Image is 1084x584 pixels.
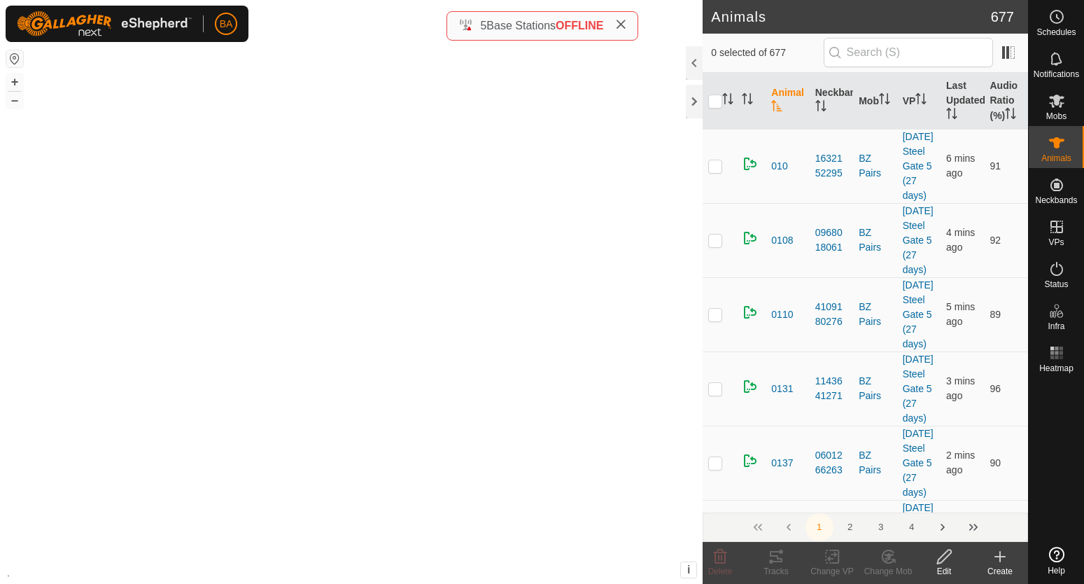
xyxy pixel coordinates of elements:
p-sorticon: Activate to sort [1005,110,1016,121]
div: BZ Pairs [859,225,891,255]
th: Audio Ratio (%) [985,73,1029,130]
button: 4 [898,513,926,541]
button: 2 [836,513,864,541]
span: 0110 [771,307,793,322]
span: 0108 [771,233,793,248]
p-sorticon: Activate to sort [742,95,753,106]
p-sorticon: Activate to sort [722,95,733,106]
button: 3 [867,513,895,541]
span: 0131 [771,382,793,396]
span: 0 selected of 677 [711,46,823,60]
a: [DATE] Steel Gate 5 (27 days) [903,354,934,424]
span: 010 [771,159,787,174]
img: Gallagher Logo [17,11,192,36]
span: Status [1044,280,1068,288]
span: Neckbands [1035,196,1077,204]
th: Last Updated [941,73,984,130]
p-sorticon: Activate to sort [815,102,826,113]
div: BZ Pairs [859,448,891,478]
span: 25 Aug 2025, 7:18 am [946,227,975,253]
a: [DATE] Steel Gate 5 (27 days) [903,131,934,201]
div: BZ Pairs [859,374,891,403]
span: 25 Aug 2025, 7:20 am [946,450,975,475]
span: Delete [708,566,733,576]
a: [DATE] Steel Gate 5 (27 days) [903,428,934,498]
span: BA [220,17,233,32]
p-sorticon: Activate to sort [771,102,782,113]
th: Animal [766,73,809,130]
button: – [6,92,23,109]
button: 1 [805,513,833,541]
span: VPs [1048,238,1064,246]
p-sorticon: Activate to sort [879,95,890,106]
th: Mob [853,73,896,130]
span: Schedules [1036,28,1076,36]
div: Edit [916,565,972,578]
a: Contact Us [365,566,407,578]
button: i [681,562,696,578]
p-sorticon: Activate to sort [946,110,957,121]
div: BZ Pairs [859,151,891,181]
a: [DATE] Steel Gate 5 (27 days) [903,279,934,349]
span: Heatmap [1039,364,1074,373]
div: Change Mob [860,565,916,578]
div: Tracks [748,565,804,578]
div: 0601266263 [815,448,847,478]
img: returning on [742,230,759,246]
img: returning on [742,378,759,395]
a: Help [1029,541,1084,580]
span: Animals [1041,154,1071,162]
span: 25 Aug 2025, 7:16 am [946,153,975,179]
span: 89 [990,309,1001,320]
div: BZ Pairs [859,300,891,329]
input: Search (S) [824,38,993,67]
div: 4109180276 [815,300,847,329]
button: Next Page [929,513,957,541]
a: [DATE] Steel Gate 5 (27 days) [903,502,934,572]
span: i [687,564,690,576]
img: returning on [742,452,759,469]
div: Change VP [804,565,860,578]
span: Notifications [1034,70,1079,78]
p-sorticon: Activate to sort [915,95,927,106]
span: 5 [480,20,486,32]
a: [DATE] Steel Gate 5 (27 days) [903,205,934,275]
div: 1632152295 [815,151,847,181]
a: Privacy Policy [296,566,349,578]
span: Base Stations [486,20,556,32]
span: OFFLINE [556,20,603,32]
span: 96 [990,383,1001,394]
img: returning on [742,155,759,172]
span: 91 [990,160,1001,172]
span: Help [1048,566,1065,575]
button: Reset Map [6,50,23,67]
span: 0137 [771,456,793,471]
div: 0968018061 [815,225,847,255]
div: Create [972,565,1028,578]
span: Infra [1048,322,1064,331]
span: 677 [991,6,1014,27]
div: 1143641271 [815,374,847,403]
button: Last Page [959,513,987,541]
h2: Animals [711,8,990,25]
span: Mobs [1046,112,1067,120]
span: 92 [990,235,1001,246]
span: 25 Aug 2025, 7:20 am [946,375,975,401]
th: VP [897,73,941,130]
th: Neckband [810,73,853,130]
img: returning on [742,304,759,321]
button: + [6,74,23,90]
span: 90 [990,457,1001,468]
span: 25 Aug 2025, 7:18 am [946,301,975,327]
